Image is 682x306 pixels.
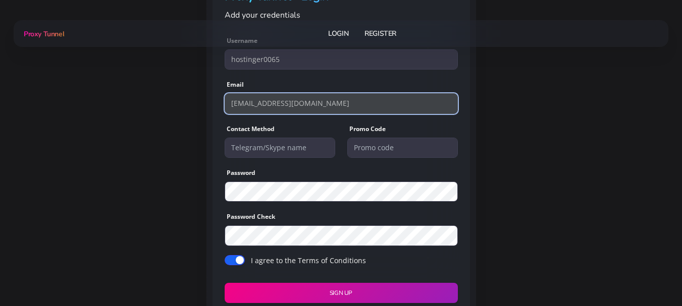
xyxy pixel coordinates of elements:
[227,212,275,221] label: Password Check
[225,49,458,70] input: Username
[251,255,366,266] label: I agree to the Terms of Conditions
[364,24,396,43] a: Register
[227,125,275,134] label: Contact Method
[227,168,255,177] label: Password
[533,141,669,293] iframe: Webchat Widget
[225,9,458,22] p: Add your credentials
[225,283,458,303] button: Sign UP
[225,93,458,113] input: Email
[225,138,335,158] input: Telegram/Skype name
[328,24,348,43] a: Login
[24,29,64,39] span: Proxy Tunnel
[347,138,458,158] input: Promo code
[349,125,386,134] label: Promo Code
[227,80,244,89] label: Email
[22,26,64,42] a: Proxy Tunnel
